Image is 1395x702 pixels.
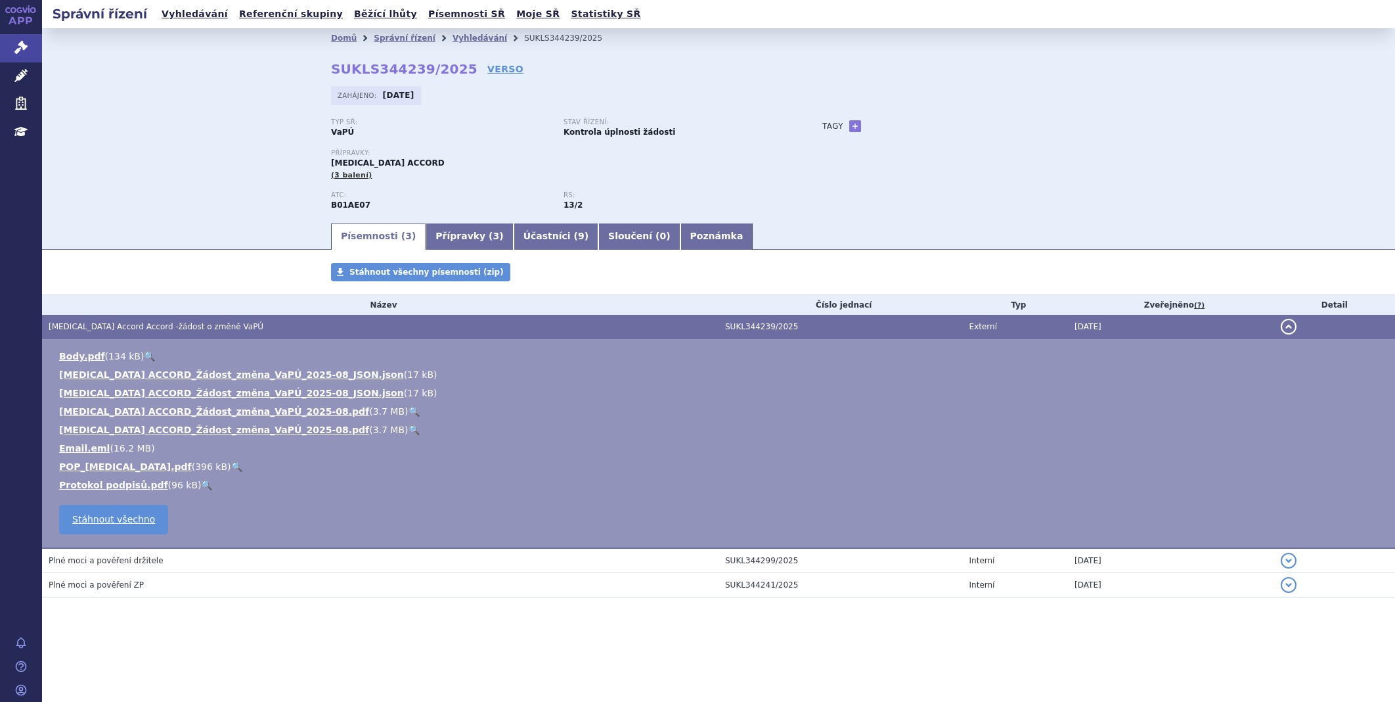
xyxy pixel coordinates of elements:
[514,223,598,250] a: Účastníci (9)
[49,322,263,331] span: Dabigatran Etexilate Accord Accord -žádost o změně VaPÚ
[331,118,550,126] p: Typ SŘ:
[59,405,1382,418] li: ( )
[598,223,680,250] a: Sloučení (0)
[659,231,666,241] span: 0
[59,388,404,398] a: [MEDICAL_DATA] ACCORD_Žádost_změna_VaPÚ_2025-08_JSON.json
[373,425,405,435] span: 3.7 MB
[453,34,507,43] a: Vyhledávání
[331,128,354,137] strong: VaPÚ
[171,480,198,490] span: 96 kB
[487,62,523,76] a: VERSO
[424,5,509,23] a: Písemnosti SŘ
[719,295,963,315] th: Číslo jednací
[383,91,414,100] strong: [DATE]
[407,388,433,398] span: 17 kB
[42,295,719,315] th: Název
[59,368,1382,381] li: ( )
[564,118,783,126] p: Stav řízení:
[331,34,357,43] a: Domů
[1068,315,1274,339] td: [DATE]
[201,480,212,490] a: 🔍
[59,460,1382,473] li: ( )
[1068,295,1274,315] th: Zveřejněno
[231,461,242,472] a: 🔍
[59,386,1382,400] li: ( )
[405,231,412,241] span: 3
[493,231,500,241] span: 3
[331,200,370,210] strong: DABIGATRAN-ETEXILÁT
[59,350,1382,363] li: ( )
[409,425,420,435] a: 🔍
[822,118,843,134] h3: Tagy
[49,580,144,590] span: Plné moci a pověření ZP
[59,351,105,362] a: Body.pdf
[59,406,369,417] a: [MEDICAL_DATA] ACCORD_Žádost_změna_VaPÚ_2025-08.pdf
[59,461,192,472] a: POP_[MEDICAL_DATA].pdf
[49,556,164,565] span: Plné moci a pověření držitele
[349,268,504,277] span: Stáhnout všechny písemnosti (zip)
[426,223,513,250] a: Přípravky (3)
[158,5,232,23] a: Vyhledávání
[719,548,963,573] td: SUKL344299/2025
[1194,301,1205,310] abbr: (?)
[59,480,168,490] a: Protokol podpisů.pdf
[338,90,379,101] span: Zahájeno:
[407,369,433,380] span: 17 kB
[963,295,1069,315] th: Typ
[409,406,420,417] a: 🔍
[350,5,421,23] a: Běžící lhůty
[1281,553,1296,569] button: detail
[524,28,619,48] li: SUKLS344239/2025
[1281,577,1296,593] button: detail
[564,128,675,137] strong: Kontrola úplnosti žádosti
[969,322,997,331] span: Externí
[1068,573,1274,597] td: [DATE]
[969,556,995,565] span: Interní
[969,580,995,590] span: Interní
[564,191,783,199] p: RS:
[564,200,583,210] strong: léčiva k terapii nebo k profylaxi tromboembolických onemocnění, přímé inhibitory faktoru Xa a tro...
[567,5,644,23] a: Statistiky SŘ
[331,171,372,179] span: (3 balení)
[1274,295,1395,315] th: Detail
[331,263,510,281] a: Stáhnout všechny písemnosti (zip)
[719,315,963,339] td: SUKL344239/2025
[114,443,151,454] span: 16.2 MB
[59,425,369,435] a: [MEDICAL_DATA] ACCORD_Žádost_změna_VaPÚ_2025-08.pdf
[512,5,564,23] a: Moje SŘ
[1068,548,1274,573] td: [DATE]
[578,231,585,241] span: 9
[374,34,435,43] a: Správní řízení
[719,573,963,597] td: SUKL344241/2025
[42,5,158,23] h2: Správní řízení
[59,479,1382,492] li: ( )
[59,443,110,454] a: Email.eml
[331,191,550,199] p: ATC:
[331,158,445,168] span: [MEDICAL_DATA] ACCORD
[59,423,1382,436] li: ( )
[59,369,404,380] a: [MEDICAL_DATA] ACCORD_Žádost_změna_VaPÚ_2025-08_JSON.json
[59,442,1382,455] li: ( )
[331,223,426,250] a: Písemnosti (3)
[849,120,861,132] a: +
[1281,319,1296,335] button: detail
[680,223,753,250] a: Poznámka
[373,406,405,417] span: 3.7 MB
[195,461,227,472] span: 396 kB
[59,505,168,534] a: Stáhnout všechno
[331,61,477,77] strong: SUKLS344239/2025
[331,149,796,157] p: Přípravky:
[144,351,155,362] a: 🔍
[108,351,141,362] span: 134 kB
[235,5,347,23] a: Referenční skupiny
